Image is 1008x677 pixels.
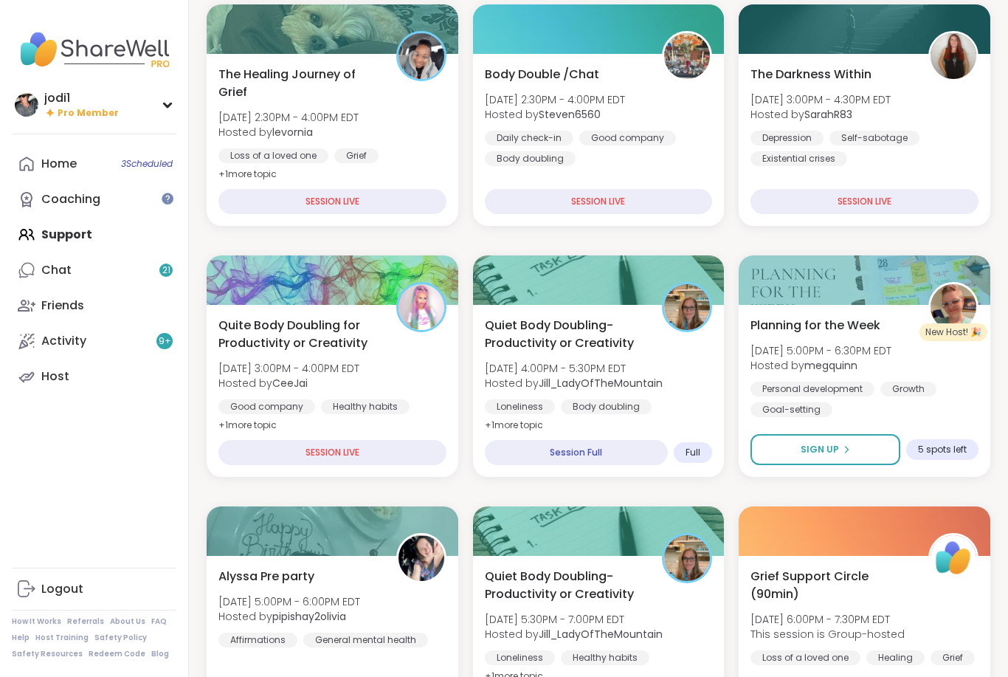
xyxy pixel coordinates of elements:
[801,443,839,456] span: Sign Up
[41,333,86,349] div: Activity
[151,616,167,627] a: FAQ
[931,650,975,665] div: Grief
[485,399,555,414] div: Loneliness
[750,434,900,465] button: Sign Up
[218,376,359,391] span: Hosted by
[829,131,919,145] div: Self-sabotage
[12,633,30,643] a: Help
[121,158,173,170] span: 3 Scheduled
[321,399,410,414] div: Healthy habits
[750,358,891,373] span: Hosted by
[485,568,646,603] span: Quiet Body Doubling- Productivity or Creativity
[398,535,444,581] img: pipishay2olivia
[398,33,444,79] img: levornia
[12,288,176,323] a: Friends
[41,156,77,172] div: Home
[12,616,61,627] a: How It Works
[162,193,173,205] iframe: Spotlight
[151,649,169,659] a: Blog
[272,125,313,140] b: levornia
[750,650,860,665] div: Loss of a loved one
[485,376,663,391] span: Hosted by
[272,609,346,624] b: pipishay2olivia
[664,284,710,330] img: Jill_LadyOfTheMountain
[94,633,147,643] a: Safety Policy
[12,252,176,288] a: Chat21
[485,612,663,627] span: [DATE] 5:30PM - 7:00PM EDT
[218,568,314,585] span: Alyssa Pre party
[41,368,69,385] div: Host
[218,189,446,214] div: SESSION LIVE
[485,151,576,166] div: Body doubling
[303,633,428,647] div: General mental health
[485,317,646,352] span: Quiet Body Doubling- Productivity or Creativity
[931,284,976,330] img: megquinn
[67,616,104,627] a: Referrals
[561,650,649,665] div: Healthy habits
[750,66,871,83] span: The Darkness Within
[750,402,832,417] div: Goal-setting
[15,93,38,117] img: jodi1
[334,148,379,163] div: Grief
[664,535,710,581] img: Jill_LadyOfTheMountain
[218,361,359,376] span: [DATE] 3:00PM - 4:00PM EDT
[750,131,824,145] div: Depression
[750,189,978,214] div: SESSION LIVE
[41,581,83,597] div: Logout
[35,633,89,643] a: Host Training
[44,90,119,106] div: jodi1
[485,189,713,214] div: SESSION LIVE
[485,361,663,376] span: [DATE] 4:00PM - 5:30PM EDT
[804,107,852,122] b: SarahR83
[750,382,874,396] div: Personal development
[41,262,72,278] div: Chat
[750,627,905,642] span: This session is Group-hosted
[218,317,380,352] span: Quite Body Doubling for Productivity or Creativity
[41,298,84,314] div: Friends
[12,571,176,607] a: Logout
[12,649,83,659] a: Safety Resources
[539,627,663,642] b: Jill_LadyOfTheMountain
[750,317,880,334] span: Planning for the Week
[686,447,700,458] span: Full
[539,376,663,391] b: Jill_LadyOfTheMountain
[12,182,176,217] a: Coaching
[664,33,710,79] img: Steven6560
[561,399,652,414] div: Body doubling
[485,66,599,83] span: Body Double /Chat
[218,633,297,647] div: Affirmations
[41,191,100,207] div: Coaching
[398,284,444,330] img: CeeJai
[931,535,976,581] img: ShareWell
[218,594,360,609] span: [DATE] 5:00PM - 6:00PM EDT
[750,568,912,603] span: Grief Support Circle (90min)
[12,323,176,359] a: Activity9+
[218,440,446,465] div: SESSION LIVE
[539,107,601,122] b: Steven6560
[485,107,625,122] span: Hosted by
[218,148,328,163] div: Loss of a loved one
[750,612,905,627] span: [DATE] 6:00PM - 7:30PM EDT
[162,264,170,277] span: 21
[218,609,360,624] span: Hosted by
[750,151,847,166] div: Existential crises
[579,131,676,145] div: Good company
[485,650,555,665] div: Loneliness
[218,110,359,125] span: [DATE] 2:30PM - 4:00PM EDT
[218,66,380,101] span: The Healing Journey of Grief
[159,335,171,348] span: 9 +
[485,131,573,145] div: Daily check-in
[485,627,663,642] span: Hosted by
[110,616,145,627] a: About Us
[931,33,976,79] img: SarahR83
[485,440,669,465] div: Session Full
[750,107,891,122] span: Hosted by
[750,343,891,358] span: [DATE] 5:00PM - 6:30PM EDT
[485,92,625,107] span: [DATE] 2:30PM - 4:00PM EDT
[89,649,145,659] a: Redeem Code
[880,382,936,396] div: Growth
[12,24,176,75] img: ShareWell Nav Logo
[866,650,925,665] div: Healing
[218,399,315,414] div: Good company
[12,359,176,394] a: Host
